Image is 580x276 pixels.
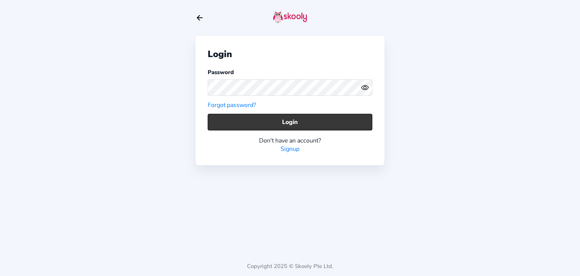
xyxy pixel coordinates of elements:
[208,101,256,109] a: Forgot password?
[208,136,372,145] div: Don't have an account?
[208,48,372,60] div: Login
[281,145,299,153] a: Signup
[208,68,234,76] label: Password
[208,114,372,130] button: Login
[361,84,369,91] ion-icon: eye outline
[273,11,307,23] img: skooly-logo.png
[196,14,204,22] button: arrow back outline
[361,84,372,91] button: eye outlineeye off outline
